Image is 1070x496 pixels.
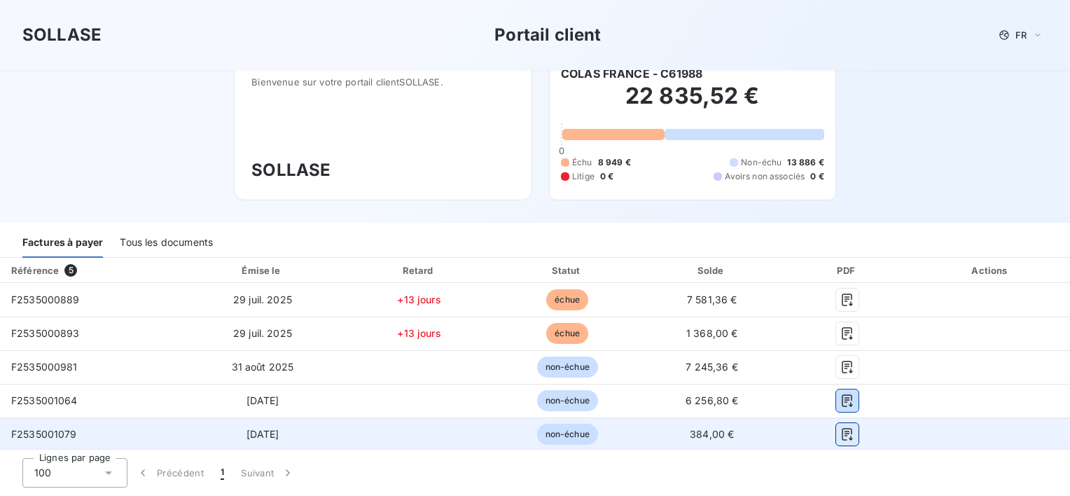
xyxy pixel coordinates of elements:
[233,327,292,339] span: 29 juil. 2025
[598,156,631,169] span: 8 949 €
[246,394,279,406] span: [DATE]
[644,263,781,277] div: Solde
[572,170,595,183] span: Litige
[246,428,279,440] span: [DATE]
[686,327,738,339] span: 1 368,00 €
[915,263,1067,277] div: Actions
[537,390,598,411] span: non-échue
[561,65,702,82] h6: COLAS FRANCE - C61988
[251,76,515,88] span: Bienvenue sur votre portail client SOLLASE .
[546,323,588,344] span: échue
[786,263,909,277] div: PDF
[725,170,805,183] span: Avoirs non associés
[347,263,492,277] div: Retard
[1015,29,1027,41] span: FR
[572,156,592,169] span: Échu
[11,265,59,276] div: Référence
[559,145,564,156] span: 0
[232,458,303,488] button: Suivant
[497,263,638,277] div: Statut
[11,294,80,305] span: F2535000889
[690,428,734,440] span: 384,00 €
[64,264,77,277] span: 5
[494,22,601,48] h3: Portail client
[741,156,781,169] span: Non-échu
[11,394,78,406] span: F2535001064
[561,82,824,124] h2: 22 835,52 €
[233,294,292,305] span: 29 juil. 2025
[232,361,294,373] span: 31 août 2025
[11,327,80,339] span: F2535000893
[397,327,440,339] span: +13 jours
[686,361,738,373] span: 7 245,36 €
[127,458,212,488] button: Précédent
[120,228,213,258] div: Tous les documents
[600,170,613,183] span: 0 €
[212,458,232,488] button: 1
[34,466,51,480] span: 100
[537,424,598,445] span: non-échue
[686,394,739,406] span: 6 256,80 €
[687,294,737,305] span: 7 581,36 €
[22,228,103,258] div: Factures à payer
[11,428,77,440] span: F2535001079
[546,289,588,310] span: échue
[221,466,224,480] span: 1
[22,22,102,48] h3: SOLLASE
[11,361,78,373] span: F2535000981
[183,263,341,277] div: Émise le
[810,170,824,183] span: 0 €
[251,158,515,183] h3: SOLLASE
[397,294,440,305] span: +13 jours
[537,357,598,378] span: non-échue
[787,156,824,169] span: 13 886 €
